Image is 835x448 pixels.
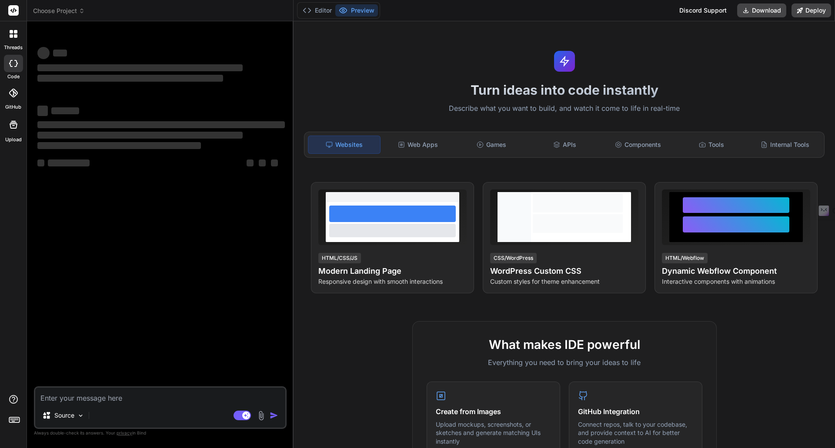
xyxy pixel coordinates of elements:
span: ‌ [271,159,278,166]
h4: GitHub Integration [578,406,693,417]
span: ‌ [37,47,50,59]
div: Discord Support [674,3,732,17]
div: CSS/WordPress [490,253,537,263]
span: ‌ [53,50,67,56]
div: Tools [676,136,748,154]
label: GitHub [5,103,21,111]
span: ‌ [51,107,79,114]
h4: Dynamic Webflow Component [662,265,810,277]
p: Upload mockups, screenshots, or sketches and generate matching UIs instantly [436,420,551,446]
span: ‌ [48,159,90,166]
p: Always double-check its answers. Your in Bind [34,429,287,437]
span: ‌ [37,132,243,139]
button: Download [737,3,786,17]
span: privacy [117,430,132,435]
div: HTML/Webflow [662,253,708,263]
div: Games [456,136,528,154]
p: Responsive design with smooth interactions [318,277,467,286]
button: Editor [299,4,335,17]
span: ‌ [37,142,201,149]
p: Interactive components with animations [662,277,810,286]
span: ‌ [37,64,243,71]
span: ‌ [247,159,254,166]
img: Pick Models [77,412,84,419]
h4: WordPress Custom CSS [490,265,638,277]
span: ‌ [37,121,285,128]
p: Describe what you want to build, and watch it come to life in real-time [299,103,830,114]
div: Components [602,136,674,154]
h4: Modern Landing Page [318,265,467,277]
div: APIs [529,136,601,154]
h1: Turn ideas into code instantly [299,82,830,98]
span: ‌ [37,159,44,166]
p: Source [54,411,74,420]
h2: What makes IDE powerful [427,335,702,354]
img: attachment [256,411,266,421]
p: Connect repos, talk to your codebase, and provide context to AI for better code generation [578,420,693,446]
span: ‌ [37,75,223,82]
span: ‌ [37,106,48,116]
label: threads [4,44,23,51]
label: Upload [5,136,22,143]
h4: Create from Images [436,406,551,417]
p: Custom styles for theme enhancement [490,277,638,286]
span: Choose Project [33,7,85,15]
div: Web Apps [382,136,454,154]
p: Everything you need to bring your ideas to life [427,357,702,368]
img: icon [270,411,278,420]
div: Internal Tools [749,136,821,154]
button: Preview [335,4,378,17]
div: Websites [308,136,381,154]
div: HTML/CSS/JS [318,253,361,263]
span: ‌ [259,159,266,166]
button: Deploy [792,3,831,17]
label: code [7,73,20,80]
